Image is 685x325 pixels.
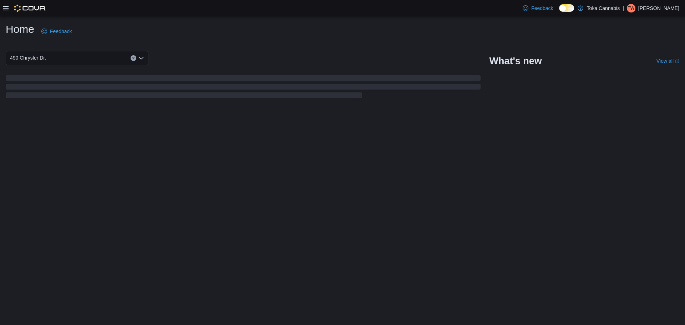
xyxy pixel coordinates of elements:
p: Toka Cannabis [587,4,620,12]
input: Dark Mode [559,4,574,12]
svg: External link [675,59,679,64]
p: [PERSON_NAME] [638,4,679,12]
span: Feedback [50,28,72,35]
span: Feedback [531,5,553,12]
p: | [623,4,624,12]
span: 490 Chrysler Dr. [10,54,46,62]
a: Feedback [520,1,556,15]
a: Feedback [39,24,75,39]
span: TW [628,4,635,12]
a: View allExternal link [656,58,679,64]
div: Ty Wilson [627,4,635,12]
img: Cova [14,5,46,12]
h2: What's new [489,55,542,67]
h1: Home [6,22,34,36]
span: Loading [6,77,481,100]
button: Clear input [131,55,136,61]
button: Open list of options [138,55,144,61]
